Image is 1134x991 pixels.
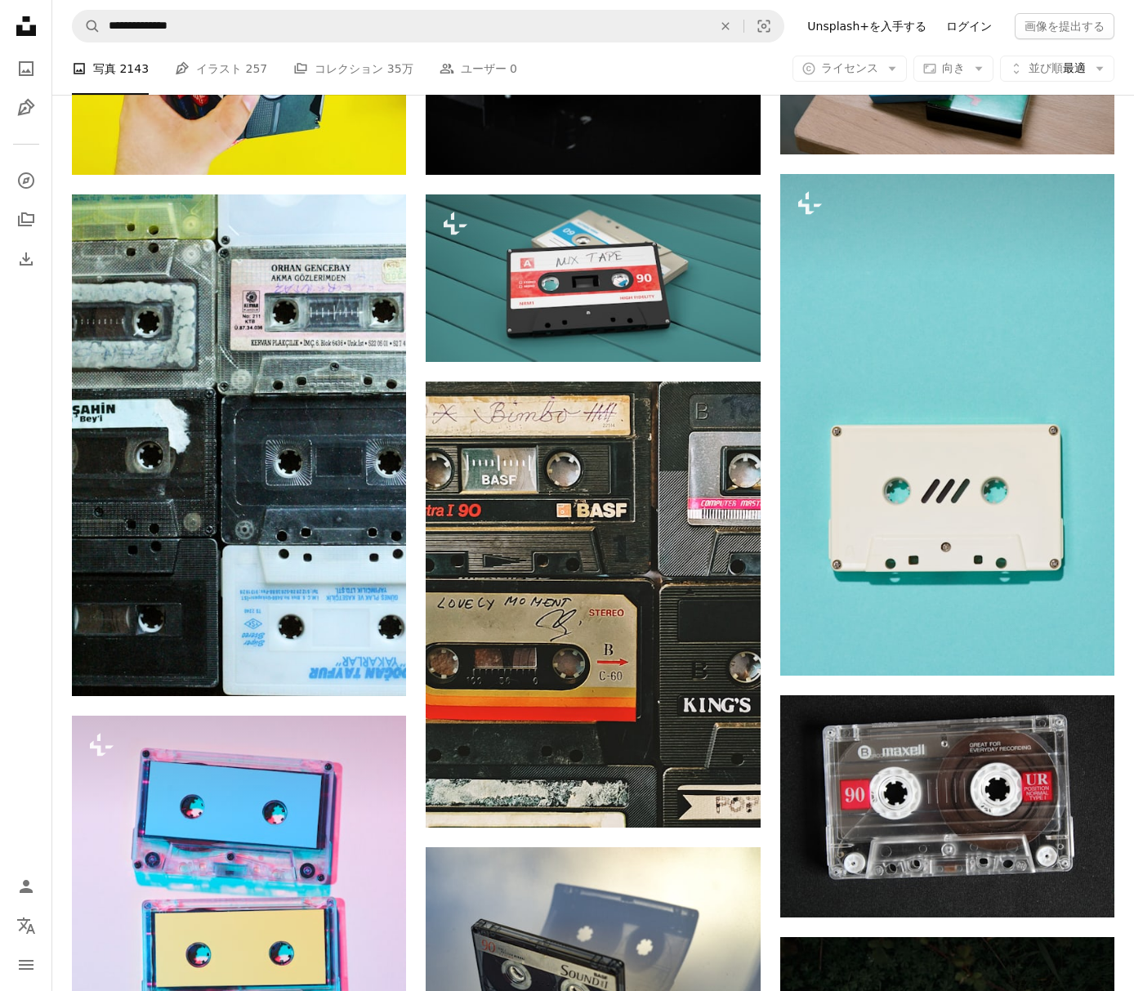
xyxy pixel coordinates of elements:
img: 古いカセットテープが積み重なっている [426,382,760,828]
img: 青の背景に白いレトロなオーディオカセットの上面図 [780,174,1114,675]
a: 青の背景に白いレトロなオーディオカセットの上面図 [780,417,1114,432]
span: 35万 [387,60,413,78]
a: ログイン [936,13,1002,39]
a: イラスト [10,92,42,124]
span: ライセンス [821,61,878,74]
button: 画像を提出する [1015,13,1114,39]
a: 白いテーブルの上に黒いカセットテープ [426,950,760,965]
button: 言語 [10,909,42,942]
a: 探す [10,164,42,197]
span: 257 [246,60,268,78]
span: 向き [942,61,965,74]
a: マクセル製カセットテープ [780,798,1114,813]
a: ログイン / 登録する [10,870,42,903]
button: ビジュアル検索 [744,11,784,42]
a: イラスト 257 [175,42,267,95]
button: メニュー [10,949,42,981]
a: ユーザー 0 [440,42,517,95]
img: 互いの上に座っているカセットの山 [72,194,406,696]
button: 向き [913,56,993,82]
a: ホーム — Unsplash [10,10,42,46]
a: 写真 [10,52,42,85]
button: Unsplashで検索する [73,11,100,42]
img: マクセル製カセットテープ [780,695,1114,918]
a: 紫色の背景に配置されたカラフルなオーディオカセットの上面図 [72,958,406,973]
a: ダウンロード履歴 [10,243,42,275]
a: 古いカセットテープが積み重なっている [426,596,760,611]
a: 互いの上に座っているカセットの山 [72,437,406,452]
span: 並び順 [1029,61,1063,74]
a: コレクション 35万 [293,42,413,95]
a: Unsplash+を入手する [797,13,936,39]
span: 0 [510,60,517,78]
a: 1970年代 - 1980年代のパーティーミュージック。ビンテージオーディオカセット、ラベルにテキストミックステープ、木の背景に分離型。3Dイラスト [426,270,760,285]
button: 並び順最適 [1000,56,1114,82]
span: 最適 [1029,60,1086,77]
button: 全てクリア [708,11,743,42]
a: コレクション [10,203,42,236]
img: 1970年代 - 1980年代のパーティーミュージック。ビンテージオーディオカセット、ラベルにテキストミックステープ、木の背景に分離型。3Dイラスト [426,194,760,362]
button: ライセンス [792,56,907,82]
form: サイト内でビジュアルを探す [72,10,784,42]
